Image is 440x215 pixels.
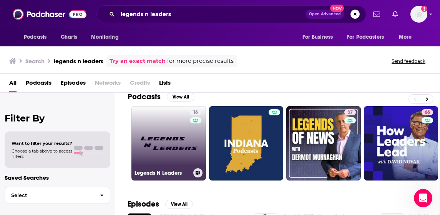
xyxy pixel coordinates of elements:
h2: Episodes [128,199,159,209]
h3: Legends N Leaders [134,170,190,176]
button: Select [5,187,110,204]
div: Search podcasts, credits, & more... [96,5,366,23]
a: PodcastsView All [128,92,194,102]
span: 37 [347,109,353,117]
img: User Profile [410,6,427,23]
button: open menu [394,30,422,44]
button: Show profile menu [410,6,427,23]
h2: Podcasts [128,92,161,102]
span: Monitoring [91,32,118,43]
a: All [9,77,17,92]
iframe: Intercom live chat [414,189,432,207]
button: open menu [18,30,56,44]
h2: Filter By [5,113,110,124]
a: Lists [159,77,171,92]
a: 16Legends N Leaders [131,106,206,181]
button: open menu [86,30,128,44]
a: Show notifications dropdown [389,8,401,21]
span: Credits [130,77,150,92]
span: Podcasts [24,32,46,43]
a: 66 [364,106,438,181]
a: 16 [190,109,201,115]
button: open menu [342,30,395,44]
svg: Add a profile image [421,6,427,12]
span: New [330,5,344,12]
span: Choose a tab above to access filters. [12,148,72,159]
p: Saved Searches [5,174,110,181]
a: 66 [422,109,433,115]
span: for more precise results [167,57,234,66]
span: Logged in as gabriellaippaso [410,6,427,23]
a: Episodes [61,77,86,92]
a: 37 [344,109,356,115]
a: 37 [286,106,361,181]
img: Podchaser - Follow, Share and Rate Podcasts [13,7,86,21]
span: Select [5,193,94,198]
span: For Business [302,32,333,43]
button: Send feedback [389,58,428,64]
span: Networks [95,77,121,92]
input: Search podcasts, credits, & more... [118,8,306,20]
a: Podcasts [26,77,51,92]
span: Charts [61,32,77,43]
span: For Podcasters [347,32,384,43]
span: 66 [425,109,430,117]
button: open menu [297,30,342,44]
span: Open Advanced [309,12,341,16]
button: View All [165,200,193,209]
a: Charts [56,30,82,44]
span: More [399,32,412,43]
h3: legends n leaders [54,57,103,65]
button: View All [167,92,194,102]
span: 16 [193,109,198,117]
a: EpisodesView All [128,199,193,209]
button: Open AdvancedNew [306,10,344,19]
a: Show notifications dropdown [370,8,383,21]
a: Try an exact match [110,57,166,66]
h3: Search [25,57,45,65]
span: Want to filter your results? [12,141,72,146]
